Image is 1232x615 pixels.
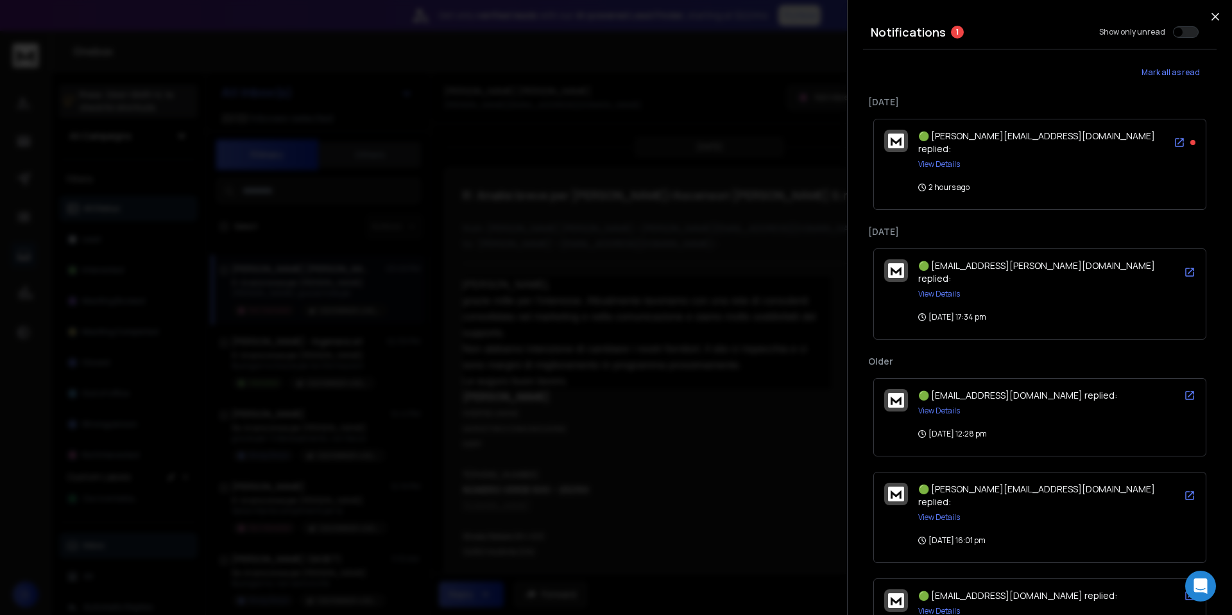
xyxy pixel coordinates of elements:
img: logo_orange.svg [21,21,31,31]
p: [DATE] [868,96,1211,108]
div: v 4.0.25 [36,21,63,31]
span: 🟢 [EMAIL_ADDRESS][PERSON_NAME][DOMAIN_NAME] replied: [918,259,1155,284]
button: View Details [918,512,960,523]
p: [DATE] 17:34 pm [918,312,986,322]
label: Show only unread [1099,27,1165,37]
span: 🟢 [PERSON_NAME][EMAIL_ADDRESS][DOMAIN_NAME] replied: [918,130,1155,155]
img: logo [888,593,904,608]
p: [DATE] [868,225,1211,238]
img: website_grey.svg [21,33,31,44]
p: [DATE] 12:28 pm [918,429,987,439]
h3: Notifications [871,23,946,41]
img: logo [888,487,904,501]
p: Older [868,355,1211,368]
span: 1 [951,26,964,39]
p: [DATE] 16:01 pm [918,535,986,546]
div: Dominio: [URL] [33,33,94,44]
button: Mark all as read [1124,60,1217,85]
p: 2 hours ago [918,182,970,193]
button: View Details [918,289,960,299]
div: Open Intercom Messenger [1185,571,1216,602]
div: Dominio [67,76,98,84]
img: logo [888,393,904,408]
span: 🟢 [EMAIL_ADDRESS][DOMAIN_NAME] replied: [918,389,1117,401]
span: 🟢 [PERSON_NAME][EMAIL_ADDRESS][DOMAIN_NAME] replied: [918,483,1155,508]
span: Mark all as read [1142,67,1200,78]
img: tab_keywords_by_traffic_grey.svg [129,74,139,85]
button: View Details [918,159,960,169]
div: Keyword (traffico) [143,76,213,84]
img: logo [888,134,904,148]
img: logo [888,263,904,278]
span: 🟢 [EMAIL_ADDRESS][DOMAIN_NAME] replied: [918,589,1117,602]
button: View Details [918,406,960,416]
img: tab_domain_overview_orange.svg [53,74,64,85]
